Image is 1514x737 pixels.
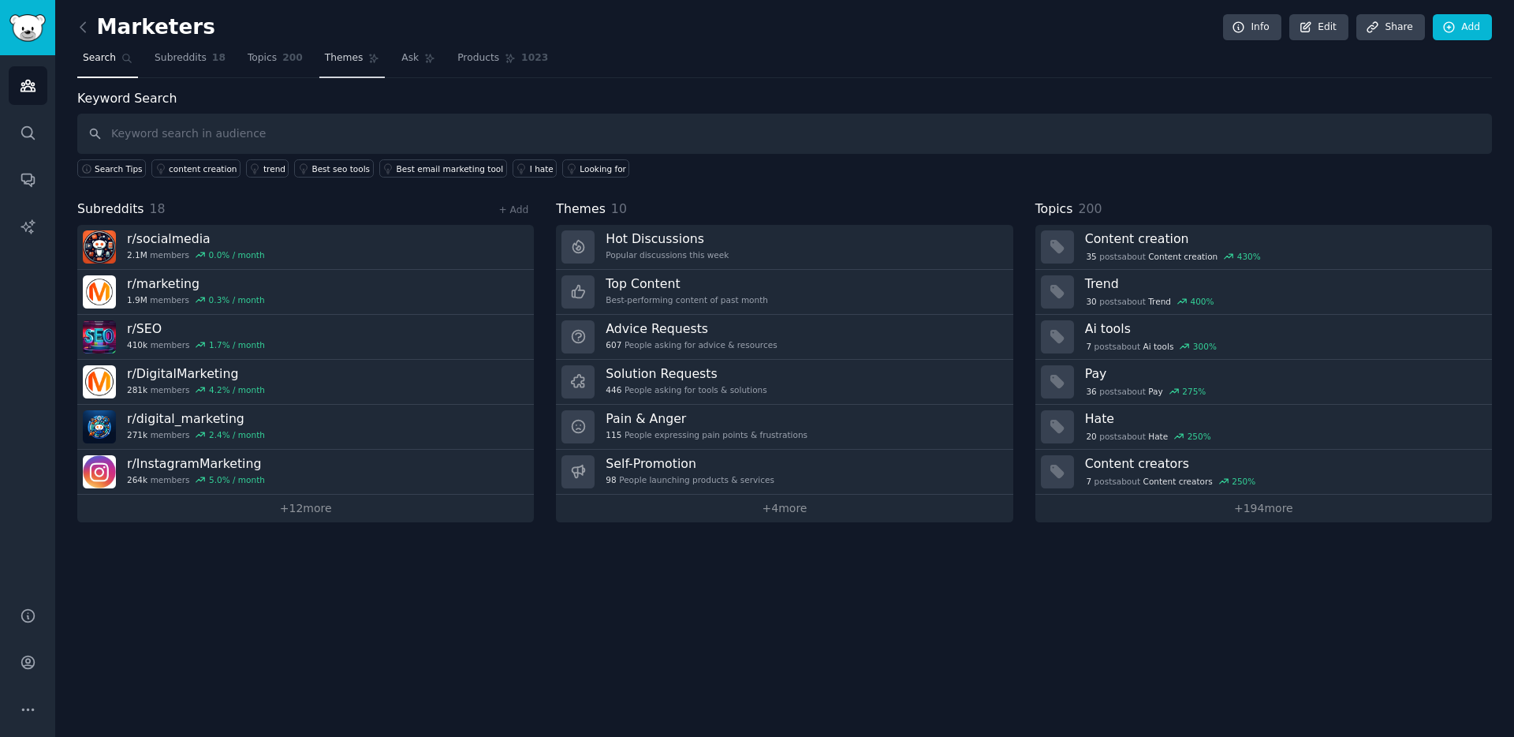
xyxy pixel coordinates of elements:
div: 5.0 % / month [209,474,265,485]
span: Pay [1148,386,1163,397]
h3: r/ SEO [127,320,265,337]
h3: r/ marketing [127,275,265,292]
div: post s about [1085,384,1207,398]
a: r/marketing1.9Mmembers0.3% / month [77,270,534,315]
a: Hot DiscussionsPopular discussions this week [556,225,1012,270]
div: trend [263,163,285,174]
h3: Hot Discussions [606,230,729,247]
div: 2.4 % / month [209,429,265,440]
a: Themes [319,46,386,78]
a: Content creators7postsaboutContent creators250% [1035,450,1492,495]
span: Themes [325,51,364,65]
input: Keyword search in audience [77,114,1492,154]
div: Best seo tools [311,163,370,174]
span: 2.1M [127,249,147,260]
div: People expressing pain points & frustrations [606,429,807,440]
a: Products1023 [452,46,554,78]
a: Add [1433,14,1492,41]
div: post s about [1085,249,1262,264]
div: 400 % [1191,296,1214,307]
div: I hate [530,163,554,174]
div: Popular discussions this week [606,249,729,260]
h3: r/ InstagramMarketing [127,455,265,472]
div: People launching products & services [606,474,774,485]
a: I hate [513,159,557,178]
div: members [127,384,265,395]
a: Self-Promotion98People launching products & services [556,450,1012,495]
span: 7 [1086,476,1091,487]
h3: r/ digital_marketing [127,410,265,427]
a: r/SEO410kmembers1.7% / month [77,315,534,360]
div: People asking for advice & resources [606,339,777,350]
h3: Advice Requests [606,320,777,337]
span: 410k [127,339,147,350]
span: Themes [556,200,606,219]
h3: Content creators [1085,455,1481,472]
div: Looking for [580,163,626,174]
img: marketing [83,275,116,309]
div: 250 % [1232,476,1255,487]
span: 18 [150,201,166,216]
a: Pay36postsaboutPay275% [1035,360,1492,405]
a: Best seo tools [294,159,373,178]
h3: Top Content [606,275,768,292]
span: Products [457,51,499,65]
button: Search Tips [77,159,146,178]
a: Content creation35postsaboutContent creation430% [1035,225,1492,270]
span: Trend [1148,296,1171,307]
div: 4.2 % / month [209,384,265,395]
span: 264k [127,474,147,485]
h3: Solution Requests [606,365,766,382]
a: Top ContentBest-performing content of past month [556,270,1012,315]
h3: Trend [1085,275,1481,292]
a: Share [1356,14,1424,41]
a: Search [77,46,138,78]
img: InstagramMarketing [83,455,116,488]
a: + Add [498,204,528,215]
span: Ai tools [1143,341,1174,352]
a: Solution Requests446People asking for tools & solutions [556,360,1012,405]
a: Ai tools7postsaboutAi tools300% [1035,315,1492,360]
img: socialmedia [83,230,116,264]
div: members [127,249,265,260]
div: post s about [1085,339,1218,354]
span: Topics [1035,200,1073,219]
a: Pain & Anger115People expressing pain points & frustrations [556,405,1012,450]
span: Ask [401,51,419,65]
div: members [127,339,265,350]
span: Topics [248,51,277,65]
span: 1023 [521,51,548,65]
div: 0.0 % / month [209,249,265,260]
a: Info [1223,14,1281,41]
img: GummySearch logo [9,14,46,42]
a: r/DigitalMarketing281kmembers4.2% / month [77,360,534,405]
a: Advice Requests607People asking for advice & resources [556,315,1012,360]
a: +194more [1035,495,1492,522]
div: 275 % [1182,386,1206,397]
h3: Pay [1085,365,1481,382]
span: 200 [1078,201,1102,216]
span: 36 [1086,386,1096,397]
a: Trend30postsaboutTrend400% [1035,270,1492,315]
span: 446 [606,384,621,395]
div: People asking for tools & solutions [606,384,766,395]
label: Keyword Search [77,91,177,106]
div: 300 % [1193,341,1217,352]
a: +12more [77,495,534,522]
div: post s about [1085,474,1257,488]
div: 430 % [1237,251,1261,262]
span: 1.9M [127,294,147,305]
span: 98 [606,474,616,485]
div: members [127,294,265,305]
a: r/socialmedia2.1Mmembers0.0% / month [77,225,534,270]
span: Search Tips [95,163,143,174]
span: 18 [212,51,226,65]
h3: r/ socialmedia [127,230,265,247]
div: Best email marketing tool [397,163,504,174]
h3: r/ DigitalMarketing [127,365,265,382]
span: Subreddits [155,51,207,65]
span: 200 [282,51,303,65]
h3: Ai tools [1085,320,1481,337]
a: Looking for [562,159,629,178]
h3: Pain & Anger [606,410,807,427]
